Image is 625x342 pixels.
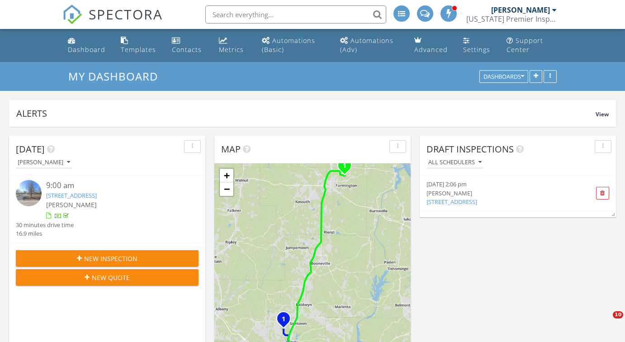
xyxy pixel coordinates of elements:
a: Zoom in [220,169,233,182]
i: 1 [282,316,285,323]
a: SPECTORA [62,12,163,31]
div: 30 minutes drive time [16,221,74,229]
button: Dashboards [479,71,528,83]
div: [DATE] 11:31 am [426,216,579,224]
a: Support Center [503,33,561,58]
span: New Quote [92,273,130,282]
a: Advanced [411,33,453,58]
div: [DATE] 2:06 pm [426,180,579,189]
a: Settings [459,33,496,58]
a: Metrics [215,33,251,58]
div: Contacts [172,45,202,54]
button: [PERSON_NAME] [16,157,72,169]
div: Automations (Adv) [340,36,393,54]
div: [PERSON_NAME] [491,5,550,14]
a: [DATE] 11:31 am [PERSON_NAME] [STREET_ADDRESS] [426,216,579,242]
div: 76 Co Rd 164, Corinth, MS 38834 [345,165,350,171]
div: 9:00 am [46,180,183,191]
a: Contacts [168,33,208,58]
span: New Inspection [84,254,137,263]
div: Advanced [414,45,448,54]
div: Metrics [219,45,244,54]
div: Support Center [507,36,543,54]
div: 16.9 miles [16,229,74,238]
span: [DATE] [16,143,45,155]
div: [PERSON_NAME] [18,159,70,166]
span: [PERSON_NAME] [46,200,97,209]
a: [STREET_ADDRESS] [426,198,477,206]
div: Automations (Basic) [262,36,315,54]
button: New Inspection [16,250,199,266]
a: Dashboard [64,33,110,58]
span: 10 [613,311,623,318]
span: View [596,110,609,118]
img: The Best Home Inspection Software - Spectora [62,5,82,24]
a: 9:00 am [STREET_ADDRESS] [PERSON_NAME] 30 minutes drive time 16.9 miles [16,180,199,238]
a: Zoom out [220,182,233,196]
a: [DATE] 2:06 pm [PERSON_NAME] [STREET_ADDRESS] [426,180,579,206]
span: Map [221,143,241,155]
img: streetview [16,180,42,206]
iframe: Intercom live chat [594,311,616,333]
div: Alerts [16,107,596,119]
div: 499 Euclatubba Rd, Guntown, MS 38849 [284,318,289,324]
span: SPECTORA [89,5,163,24]
input: Search everything... [205,5,386,24]
div: All schedulers [428,159,482,166]
span: Draft Inspections [426,143,514,155]
button: New Quote [16,269,199,285]
a: My Dashboard [68,69,166,84]
i: 1 [343,163,346,169]
button: All schedulers [426,157,483,169]
div: Settings [463,45,490,54]
div: Dashboards [483,74,524,80]
a: [STREET_ADDRESS] [46,191,97,199]
a: Automations (Basic) [258,33,329,58]
div: Templates [121,45,156,54]
a: Templates [117,33,161,58]
a: Automations (Advanced) [336,33,403,58]
div: [PERSON_NAME] [426,189,579,198]
div: Dashboard [68,45,105,54]
div: Mississippi Premier Inspections [466,14,557,24]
